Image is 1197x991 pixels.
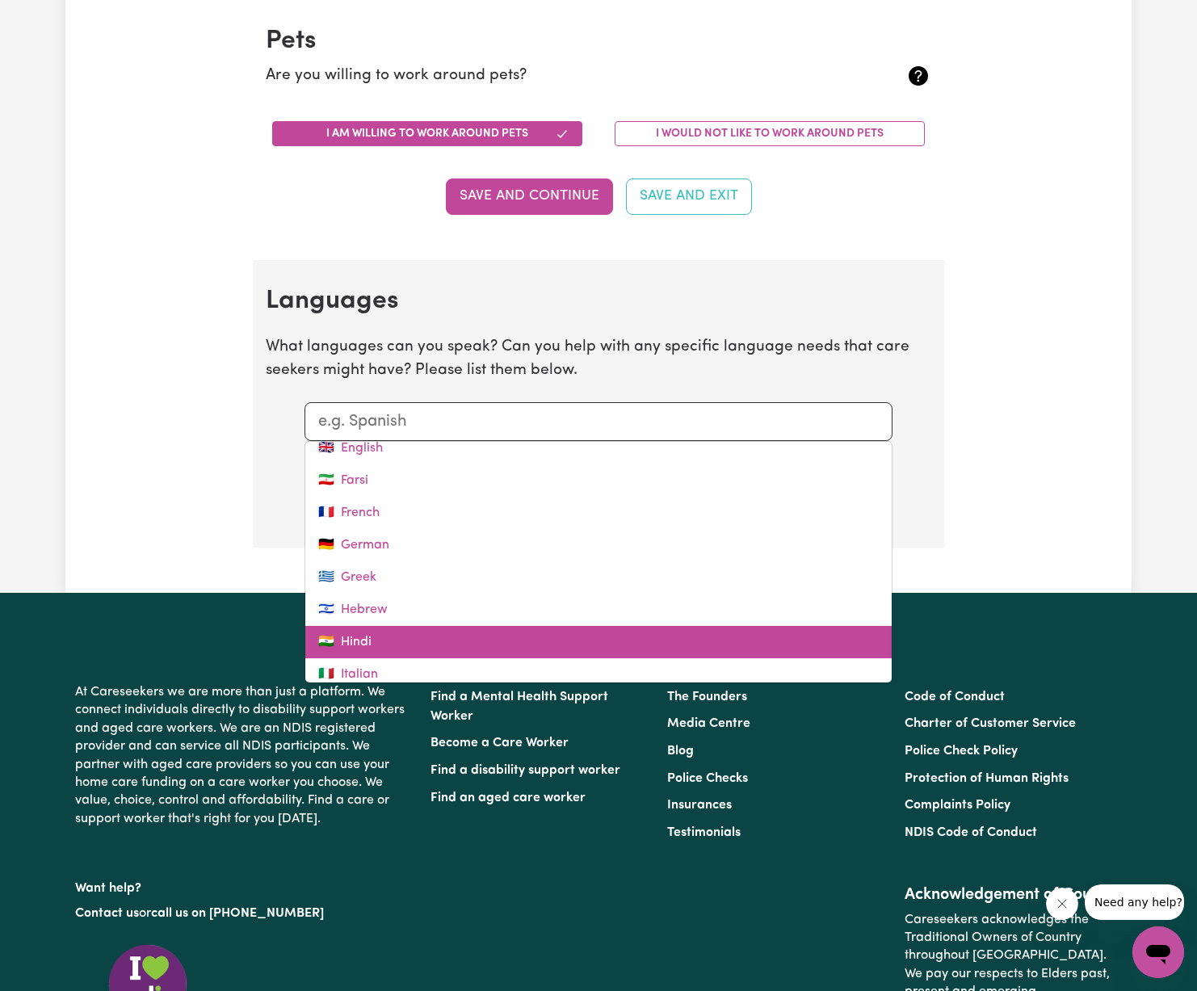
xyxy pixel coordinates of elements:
a: Charter of Customer Service [905,717,1076,730]
a: Protection of Human Rights [905,772,1069,785]
a: Become a Care Worker [430,737,569,750]
input: e.g. Spanish [318,409,879,434]
a: The Founders [667,691,747,703]
a: Insurances [667,799,732,812]
button: Save and Exit [626,178,752,214]
button: I would not like to work around pets [615,121,925,146]
span: 🇩🇪 [318,535,334,555]
span: 🇬🇷 [318,568,334,587]
iframe: Close message [1046,888,1078,920]
button: Save and Continue [446,178,613,214]
span: 🇮🇳 [318,632,334,652]
a: call us on [PHONE_NUMBER] [151,907,324,920]
span: 🇮🇱 [318,600,334,619]
a: Find a Mental Health Support Worker [430,691,608,723]
a: Italian [305,658,892,691]
a: Police Check Policy [905,745,1018,758]
p: At Careseekers we are more than just a platform. We connect individuals directly to disability su... [75,677,411,834]
a: French [305,497,892,529]
p: or [75,898,411,929]
a: Hindi [305,626,892,658]
a: German [305,529,892,561]
p: What languages can you speak? Can you help with any specific language needs that care seekers mig... [266,336,931,383]
a: NDIS Code of Conduct [905,826,1037,839]
a: Contact us [75,907,139,920]
a: Blog [667,745,694,758]
iframe: Button to launch messaging window [1132,926,1184,978]
a: Code of Conduct [905,691,1005,703]
span: 🇫🇷 [318,503,334,523]
a: Find a disability support worker [430,764,620,777]
a: Media Centre [667,717,750,730]
a: Complaints Policy [905,799,1010,812]
span: 🇮🇹 [318,665,334,684]
a: Police Checks [667,772,748,785]
a: Hebrew [305,594,892,626]
div: menu-options [304,441,892,683]
a: Greek [305,561,892,594]
span: 🇬🇧 [318,439,334,458]
iframe: Message from company [1085,884,1184,920]
h2: Acknowledgement of Country [905,885,1122,905]
span: 🇮🇷 [318,471,334,490]
p: Are you willing to work around pets? [266,65,821,88]
a: Farsi [305,464,892,497]
p: Want help? [75,873,411,897]
button: I am willing to work around pets [272,121,582,146]
a: Testimonials [667,826,741,839]
h2: Languages [266,286,931,317]
h2: Pets [266,26,931,57]
a: Find an aged care worker [430,792,586,804]
a: English [305,432,892,464]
